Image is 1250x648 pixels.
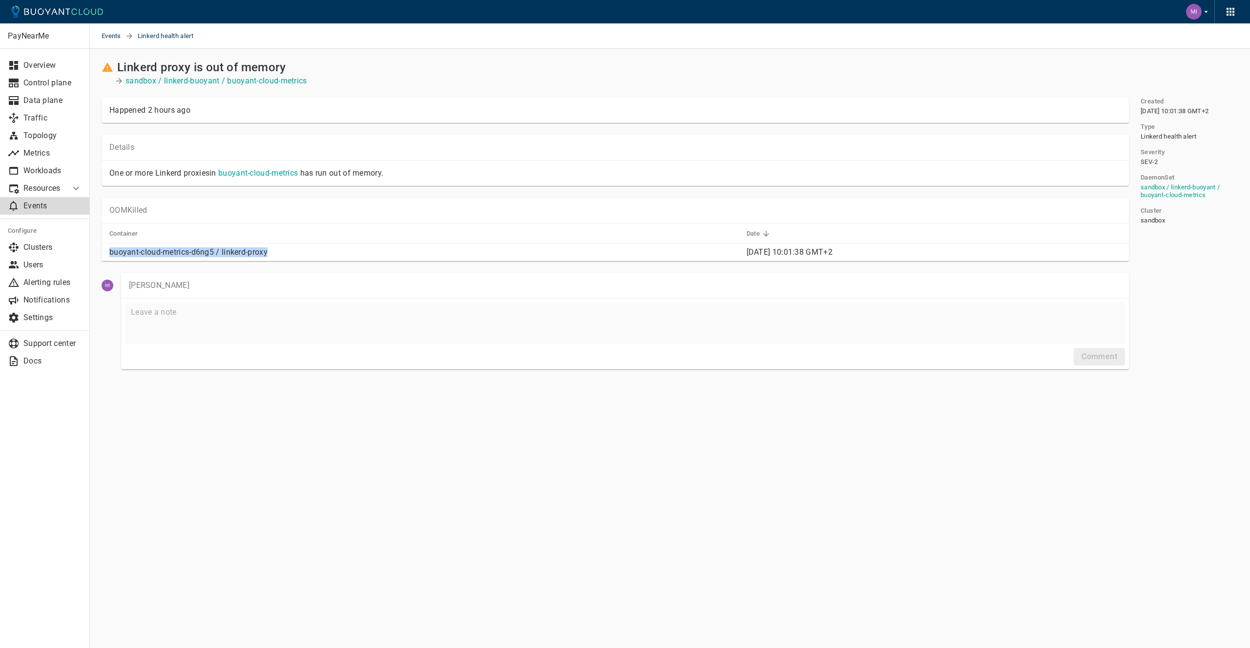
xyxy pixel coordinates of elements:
[1186,4,1202,20] img: Michael Glass
[1141,123,1155,131] h5: Type
[23,166,82,176] p: Workloads
[109,230,138,238] h5: Container
[23,183,62,193] p: Resources
[1141,133,1196,141] span: Linkerd health alert
[1141,148,1165,156] h5: Severity
[109,205,147,215] p: OOMKilled
[23,295,82,305] p: Notifications
[23,243,82,252] p: Clusters
[23,148,82,158] p: Metrics
[1141,158,1158,166] span: SEV-2
[23,201,82,211] p: Events
[23,260,82,270] p: Users
[747,247,833,257] span: Fri, 12 Sep 2025 08:01:38 UTC
[102,280,113,291] img: michael.glass@paynearme.com
[218,168,298,178] a: buoyant-cloud-metrics
[23,131,82,141] p: Topology
[23,313,82,323] p: Settings
[125,76,307,86] a: sandbox / linkerd-buoyant / buoyant-cloud-metrics
[8,31,82,41] p: PayNearMe
[8,227,82,235] h5: Configure
[23,61,82,70] p: Overview
[1141,183,1220,199] a: sandbox / linkerd-buoyant / buoyant-cloud-metrics
[1141,174,1175,182] h5: DaemonSet
[109,229,151,238] span: Container
[138,23,205,49] span: Linkerd health alert
[747,229,773,238] span: Date
[23,78,82,88] p: Control plane
[117,61,286,74] h2: Linkerd proxy is out of memory
[1141,207,1162,215] h5: Cluster
[148,105,190,115] relative-time: 2 hours ago
[23,113,82,123] p: Traffic
[1141,98,1164,105] h5: Created
[23,339,82,348] p: Support center
[23,96,82,105] p: Data plane
[102,23,125,49] a: Events
[109,105,190,115] div: Happened
[23,278,82,287] p: Alerting rules
[1141,107,1208,115] span: [DATE] 10:01:38 GMT+2
[109,142,1121,152] p: Details
[129,281,1121,290] p: [PERSON_NAME]
[109,247,739,257] p: buoyant-cloud-metrics-d6ng5 / linkerd-proxy
[747,230,760,238] h5: Date
[23,356,82,366] p: Docs
[1141,217,1165,224] span: sandbox
[109,168,1121,178] p: One or more Linkerd proxies in has run out of memory.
